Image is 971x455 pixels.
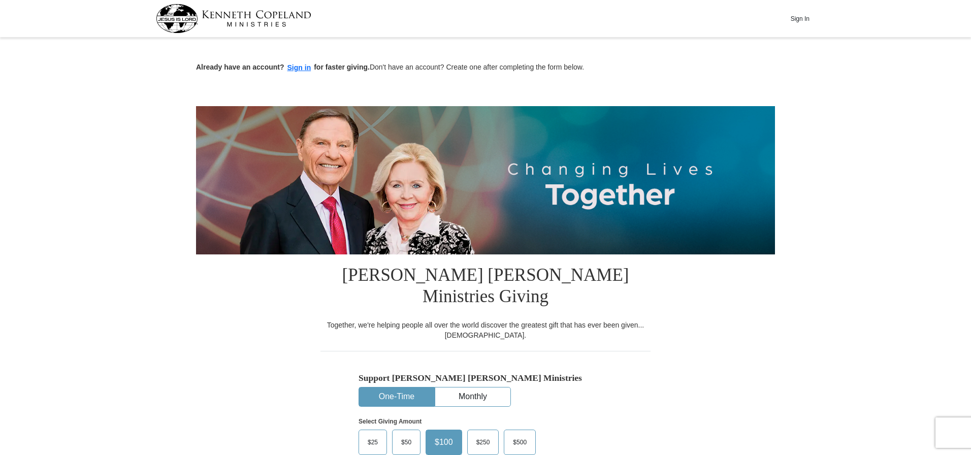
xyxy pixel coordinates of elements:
[320,320,651,340] div: Together, we're helping people all over the world discover the greatest gift that has ever been g...
[156,4,311,33] img: kcm-header-logo.svg
[359,387,434,406] button: One-Time
[508,435,532,450] span: $500
[196,62,775,74] p: Don't have an account? Create one after completing the form below.
[359,373,612,383] h5: Support [PERSON_NAME] [PERSON_NAME] Ministries
[363,435,383,450] span: $25
[196,63,370,71] strong: Already have an account? for faster giving.
[785,11,815,26] button: Sign In
[320,254,651,320] h1: [PERSON_NAME] [PERSON_NAME] Ministries Giving
[396,435,416,450] span: $50
[430,435,458,450] span: $100
[471,435,495,450] span: $250
[284,62,314,74] button: Sign in
[435,387,510,406] button: Monthly
[359,418,422,425] strong: Select Giving Amount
